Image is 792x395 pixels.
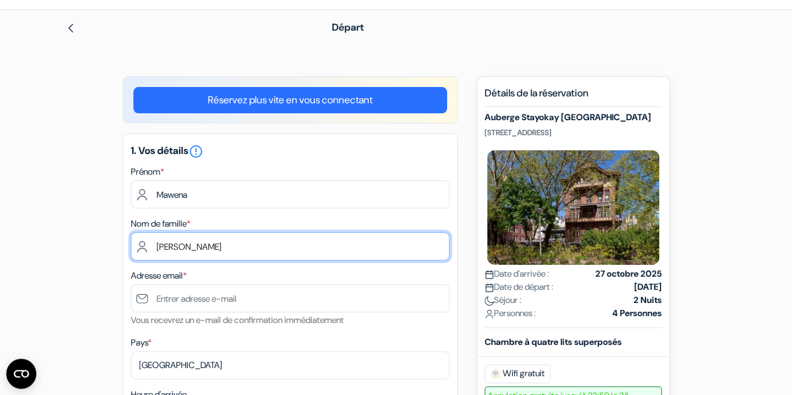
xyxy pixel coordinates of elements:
button: Open CMP widget [6,359,36,389]
label: Adresse email [131,269,187,282]
strong: [DATE] [634,280,662,294]
strong: 4 Personnes [612,307,662,320]
img: moon.svg [485,296,494,305]
img: calendar.svg [485,283,494,292]
a: Réservez plus vite en vous connectant [133,87,447,113]
span: Date de départ : [485,280,553,294]
img: free_wifi.svg [490,369,500,379]
i: error_outline [188,144,203,159]
small: Vous recevrez un e-mail de confirmation immédiatement [131,314,344,326]
h5: Auberge Stayokay [GEOGRAPHIC_DATA] [485,112,662,123]
span: Séjour : [485,294,522,307]
label: Pays [131,336,152,349]
label: Nom de famille [131,217,190,230]
p: [STREET_ADDRESS] [485,128,662,138]
a: error_outline [188,144,203,157]
h5: Détails de la réservation [485,87,662,107]
span: Date d'arrivée : [485,267,549,280]
b: Chambre à quatre lits superposés [485,336,622,347]
img: left_arrow.svg [66,23,76,33]
input: Entrer adresse e-mail [131,284,450,312]
img: user_icon.svg [485,309,494,319]
strong: 27 octobre 2025 [595,267,662,280]
span: Départ [332,21,364,34]
strong: 2 Nuits [634,294,662,307]
img: calendar.svg [485,270,494,279]
span: Personnes : [485,307,536,320]
span: Wifi gratuit [485,364,550,383]
input: Entrer le nom de famille [131,232,450,260]
h5: 1. Vos détails [131,144,450,159]
label: Prénom [131,165,164,178]
input: Entrez votre prénom [131,180,450,208]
